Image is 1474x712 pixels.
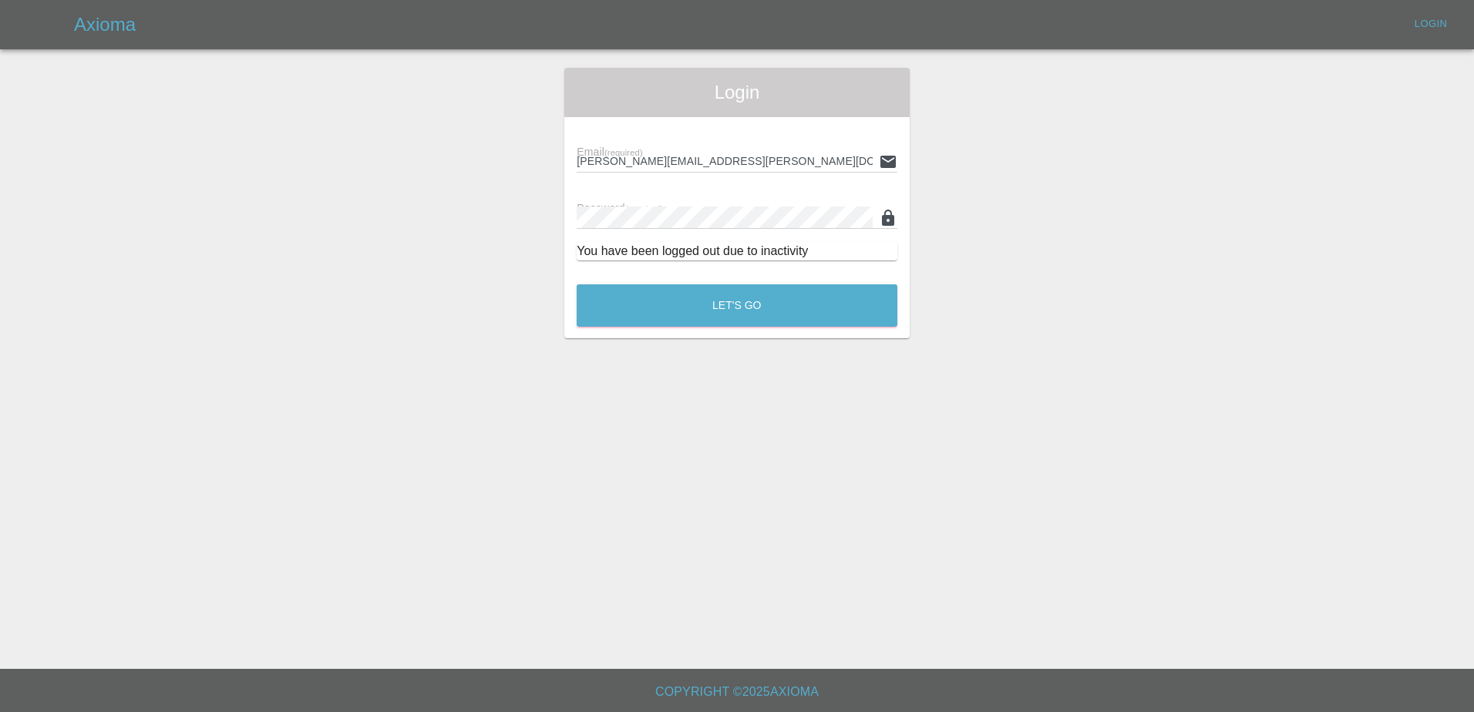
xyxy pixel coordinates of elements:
[577,80,897,105] span: Login
[1406,12,1455,36] a: Login
[577,146,642,158] span: Email
[577,202,663,214] span: Password
[604,148,643,157] small: (required)
[577,242,897,260] div: You have been logged out due to inactivity
[74,12,136,37] h5: Axioma
[12,681,1462,703] h6: Copyright © 2025 Axioma
[577,284,897,327] button: Let's Go
[625,204,664,213] small: (required)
